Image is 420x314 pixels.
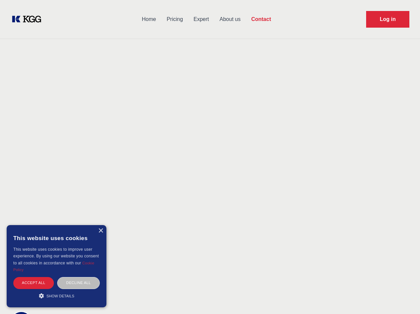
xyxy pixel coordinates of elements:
iframe: Chat Widget [387,282,420,314]
a: Expert [188,11,214,28]
div: Close [98,228,103,233]
a: About us [214,11,246,28]
a: Contact [246,11,276,28]
div: This website uses cookies [13,230,100,246]
div: Show details [13,292,100,299]
div: Decline all [57,277,100,289]
a: Pricing [161,11,188,28]
a: KOL Knowledge Platform: Talk to Key External Experts (KEE) [11,14,47,25]
a: Cookie Policy [13,261,94,272]
span: This website uses cookies to improve user experience. By using our website you consent to all coo... [13,247,99,265]
a: Home [136,11,161,28]
div: Accept all [13,277,54,289]
span: Show details [47,294,74,298]
a: Request Demo [366,11,409,28]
